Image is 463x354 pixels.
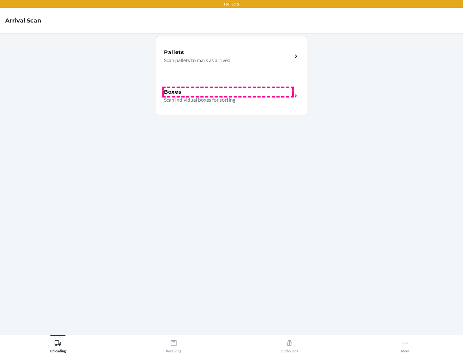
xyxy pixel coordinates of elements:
[232,335,347,353] button: Outbounds
[156,36,307,76] a: PalletsScan pallets to mark as arrived
[164,96,287,104] p: Scan individual boxes for sorting
[164,49,184,56] h5: Pallets
[347,335,463,353] button: More
[164,56,287,64] p: Scan pallets to mark as arrived
[223,1,240,7] p: TST_LOG
[281,337,298,353] div: Outbounds
[401,337,409,353] div: More
[164,88,182,96] h5: Boxes
[116,335,232,353] button: Receiving
[156,76,307,116] a: BoxesScan individual boxes for sorting
[50,337,66,353] div: Unloading
[5,16,41,25] h4: Arrival Scan
[166,337,181,353] div: Receiving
